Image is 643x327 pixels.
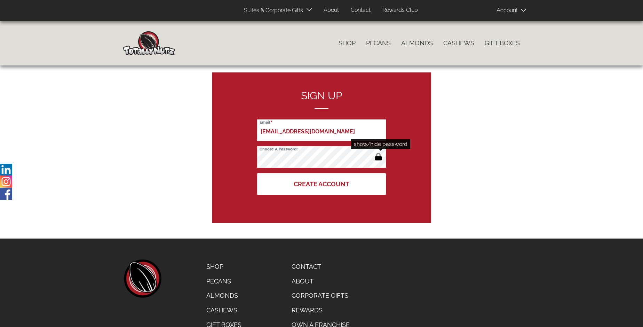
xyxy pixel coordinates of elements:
[257,90,386,109] h2: Sign up
[377,3,423,17] a: Rewards Club
[438,36,479,50] a: Cashews
[286,259,355,274] a: Contact
[361,36,396,50] a: Pecans
[257,173,386,195] button: Create Account
[239,4,305,17] a: Suites & Corporate Gifts
[201,288,247,303] a: Almonds
[479,36,525,50] a: Gift Boxes
[123,259,161,298] a: home
[286,303,355,318] a: Rewards
[286,274,355,289] a: About
[318,3,344,17] a: About
[351,139,410,149] div: show/hide password
[346,3,376,17] a: Contact
[333,36,361,50] a: Shop
[123,31,175,55] img: Home
[257,119,386,141] input: Email
[201,274,247,289] a: Pecans
[286,288,355,303] a: Corporate Gifts
[201,303,247,318] a: Cashews
[201,259,247,274] a: Shop
[396,36,438,50] a: Almonds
